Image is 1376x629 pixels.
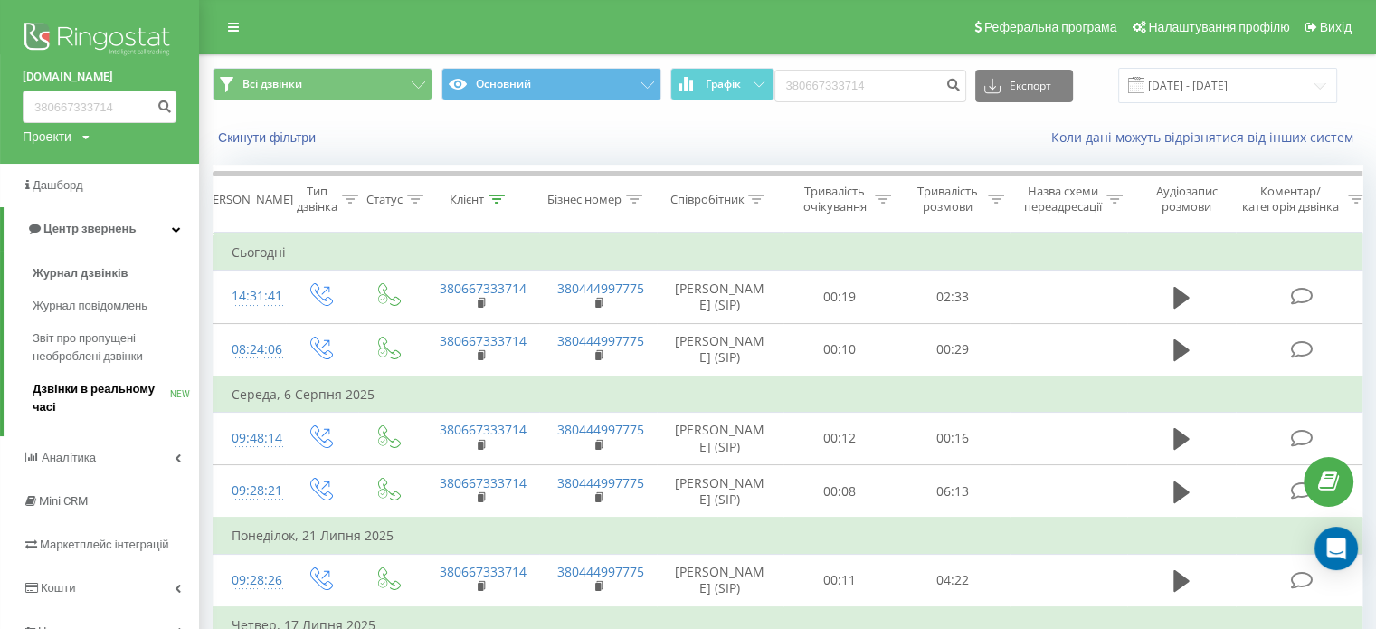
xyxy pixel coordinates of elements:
[783,554,897,607] td: 00:11
[1143,184,1230,214] div: Аудіозапис розмови
[232,473,268,509] div: 09:28:21
[202,192,293,207] div: [PERSON_NAME]
[33,329,190,366] span: Звіт про пропущені необроблені дзвінки
[214,518,1371,554] td: Понеділок, 21 Липня 2025
[783,465,897,519] td: 00:08
[33,264,128,282] span: Журнал дзвінків
[23,91,176,123] input: Пошук за номером
[450,192,484,207] div: Клієнт
[214,376,1371,413] td: Середа, 6 Серпня 2025
[33,257,199,290] a: Журнал дзвінків
[33,380,170,416] span: Дзвінки в реальному часі
[657,323,783,376] td: [PERSON_NAME] (SIP)
[897,412,1010,464] td: 00:16
[557,421,644,438] a: 380444997775
[670,68,774,100] button: Графік
[33,178,83,192] span: Дашборд
[232,563,268,598] div: 09:28:26
[41,581,75,595] span: Кошти
[441,68,661,100] button: Основний
[669,192,744,207] div: Співробітник
[1148,20,1289,34] span: Налаштування профілю
[557,563,644,580] a: 380444997775
[783,412,897,464] td: 00:12
[213,129,325,146] button: Скинути фільтри
[774,70,966,102] input: Пошук за номером
[33,322,199,373] a: Звіт про пропущені необроблені дзвінки
[1238,184,1343,214] div: Коментар/категорія дзвінка
[440,563,527,580] a: 380667333714
[42,451,96,464] span: Аналiтика
[783,323,897,376] td: 00:10
[783,271,897,323] td: 00:19
[557,474,644,491] a: 380444997775
[799,184,870,214] div: Тривалість очікування
[23,68,176,86] a: [DOMAIN_NAME]
[23,128,71,146] div: Проекти
[657,465,783,519] td: [PERSON_NAME] (SIP)
[912,184,983,214] div: Тривалість розмови
[23,18,176,63] img: Ringostat logo
[33,290,199,322] a: Журнал повідомлень
[897,554,1010,607] td: 04:22
[40,538,169,551] span: Маркетплейс інтеграцій
[897,323,1010,376] td: 00:29
[440,280,527,297] a: 380667333714
[657,554,783,607] td: [PERSON_NAME] (SIP)
[33,297,147,315] span: Журнал повідомлень
[440,474,527,491] a: 380667333714
[657,271,783,323] td: [PERSON_NAME] (SIP)
[440,332,527,349] a: 380667333714
[43,222,136,235] span: Центр звернень
[897,465,1010,519] td: 06:13
[1320,20,1352,34] span: Вихід
[297,184,337,214] div: Тип дзвінка
[1024,184,1102,214] div: Назва схеми переадресації
[33,373,199,424] a: Дзвінки в реальному часіNEW
[213,68,432,100] button: Всі дзвінки
[975,70,1073,102] button: Експорт
[214,234,1371,271] td: Сьогодні
[706,78,741,91] span: Графік
[232,279,268,314] div: 14:31:41
[1314,527,1358,570] div: Open Intercom Messenger
[1051,129,1362,146] a: Коли дані можуть відрізнятися вiд інших систем
[232,421,268,456] div: 09:48:14
[440,421,527,438] a: 380667333714
[557,332,644,349] a: 380444997775
[39,494,88,508] span: Mini CRM
[232,332,268,367] div: 08:24:06
[984,20,1117,34] span: Реферальна програма
[897,271,1010,323] td: 02:33
[657,412,783,464] td: [PERSON_NAME] (SIP)
[366,192,403,207] div: Статус
[557,280,644,297] a: 380444997775
[547,192,622,207] div: Бізнес номер
[242,77,302,91] span: Всі дзвінки
[4,207,199,251] a: Центр звернень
